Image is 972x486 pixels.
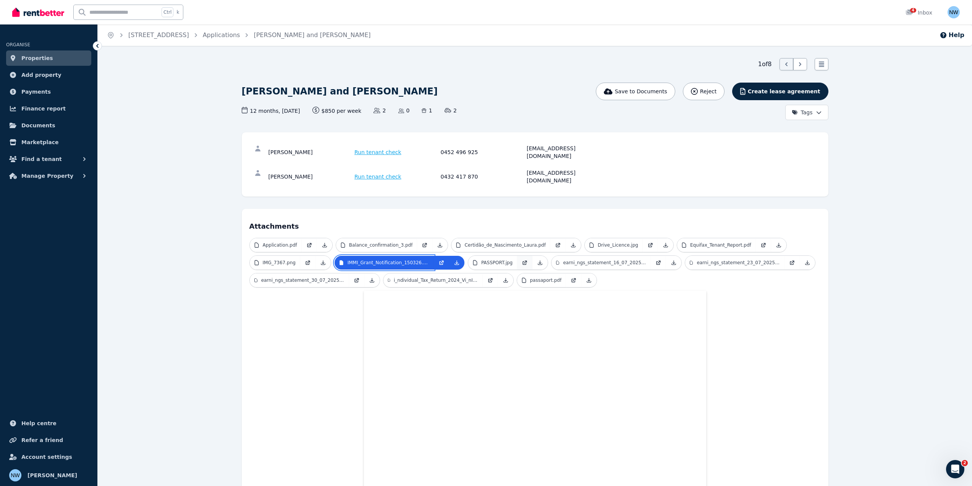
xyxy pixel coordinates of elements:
span: 2 [962,460,968,466]
span: 4 [910,8,916,13]
a: Download Attachment [666,256,681,270]
a: Add property [6,67,91,83]
a: passaport.pdf [517,273,566,287]
span: 1 [422,107,432,114]
div: 0432 417 870 [441,169,525,184]
span: Reject [700,88,716,95]
a: Open in new Tab [784,256,800,270]
a: Open in new Tab [349,273,364,287]
span: 0 [398,107,410,114]
span: Add property [21,70,61,80]
a: Applications [203,31,240,39]
button: Help [940,31,964,40]
a: Download Attachment [364,273,380,287]
a: i_ndividual_Tax_Return_2024_Vi_nICIUS_BENEVIDES_KOHN.pdf [383,273,483,287]
a: Download Attachment [315,256,331,270]
a: Download Attachment [532,256,548,270]
span: Documents [21,121,55,130]
img: Nicole Welch [9,469,21,481]
span: Create lease agreement [748,88,820,95]
a: Download Attachment [800,256,815,270]
span: Account settings [21,452,72,462]
h1: [PERSON_NAME] and [PERSON_NAME] [242,85,438,98]
span: $850 per week [312,107,362,115]
div: [EMAIL_ADDRESS][DOMAIN_NAME] [527,145,611,160]
a: Open in new Tab [643,238,658,252]
p: Balance_confirmation_3.pdf [349,242,413,248]
a: Documents [6,118,91,133]
a: Open in new Tab [550,238,566,252]
a: Download Attachment [432,238,448,252]
a: Download Attachment [566,238,581,252]
a: Payments [6,84,91,99]
a: Open in new Tab [300,256,315,270]
span: Save to Documents [615,88,667,95]
p: earni_ngs_statement_23_07_2025_6564601.pdf [697,260,780,266]
nav: Breadcrumb [98,24,380,46]
p: Application.pdf [263,242,297,248]
div: 0452 496 925 [441,145,525,160]
span: 12 months , [DATE] [242,107,300,115]
div: [PERSON_NAME] [268,145,353,160]
button: Create lease agreement [732,83,828,100]
a: Refer a friend [6,432,91,448]
a: [STREET_ADDRESS] [128,31,189,39]
a: earni_ngs_statement_30_07_2025_6619208.pdf [250,273,349,287]
p: PASSPORT.jpg [481,260,513,266]
img: Nicole Welch [948,6,960,18]
p: IMMI_Grant_Notification_150326.pdf [348,260,429,266]
span: Payments [21,87,51,96]
button: Tags [785,105,828,120]
button: Save to Documents [596,83,675,100]
span: Properties [21,54,53,63]
a: Open in new Tab [517,256,532,270]
a: Finance report [6,101,91,116]
p: earni_ngs_statement_16_07_2025_6506945.pdf [563,260,646,266]
div: [PERSON_NAME] [268,169,353,184]
a: PASSPORT.jpg [468,256,517,270]
a: Open in new Tab [417,238,432,252]
a: Download Attachment [317,238,332,252]
span: Help centre [21,419,57,428]
p: Drive_Licence.jpg [598,242,638,248]
a: Application.pdf [250,238,302,252]
a: Download Attachment [581,273,597,287]
iframe: Intercom live chat [946,460,964,478]
a: earni_ngs_statement_23_07_2025_6564601.pdf [685,256,784,270]
a: Open in new Tab [756,238,771,252]
span: Ctrl [162,7,173,17]
a: Open in new Tab [434,256,449,270]
a: Download Attachment [658,238,673,252]
p: earni_ngs_statement_30_07_2025_6619208.pdf [261,277,344,283]
img: RentBetter [12,7,64,18]
span: Find a tenant [21,154,62,164]
a: Account settings [6,449,91,465]
a: Open in new Tab [483,273,498,287]
span: Finance report [21,104,66,113]
p: IMG_7367.png [263,260,296,266]
a: Certidão_de_Nascimento_Laura.pdf [451,238,550,252]
span: Run tenant check [354,148,401,156]
span: k [176,9,179,15]
span: Tags [792,109,813,116]
p: Certidão_de_Nascimento_Laura.pdf [464,242,546,248]
a: Open in new Tab [302,238,317,252]
a: Help centre [6,416,91,431]
span: [PERSON_NAME] [27,471,77,480]
button: Manage Property [6,168,91,184]
span: 2 [445,107,457,114]
a: Download Attachment [449,256,464,270]
a: Drive_Licence.jpg [585,238,643,252]
h4: Attachments [249,216,821,232]
a: Equifax_Tenant_Report.pdf [677,238,756,252]
a: [PERSON_NAME] and [PERSON_NAME] [254,31,370,39]
a: Properties [6,50,91,66]
p: i_ndividual_Tax_Return_2024_Vi_nICIUS_BENEVIDES_KOHN.pdf [394,277,478,283]
span: ORGANISE [6,42,30,47]
a: Open in new Tab [651,256,666,270]
button: Find a tenant [6,151,91,167]
a: earni_ngs_statement_16_07_2025_6506945.pdf [552,256,651,270]
p: passaport.pdf [530,277,562,283]
p: Equifax_Tenant_Report.pdf [690,242,751,248]
a: IMG_7367.png [250,256,300,270]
